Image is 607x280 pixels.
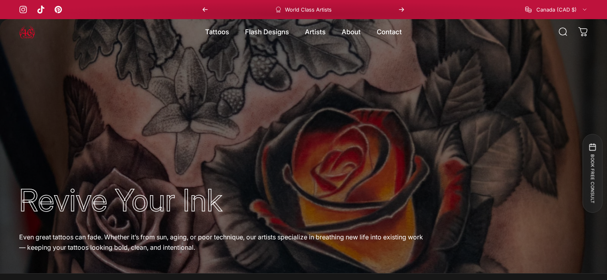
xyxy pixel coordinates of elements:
[536,6,577,13] span: Canada (CAD $)
[574,23,592,41] a: 0 items
[197,23,237,40] summary: Tattoos
[237,23,297,40] summary: Flash Designs
[334,23,369,40] summary: About
[19,176,222,225] em: Revive Your Ink
[19,232,428,253] p: Even great tattoos can fade. Whether it’s from sun, aging, or poor technique, our artists special...
[285,6,332,13] p: World Class Artists
[369,23,410,40] a: Contact
[297,23,334,40] summary: Artists
[197,23,410,40] nav: Primary
[582,134,602,213] button: BOOK FREE CONSULT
